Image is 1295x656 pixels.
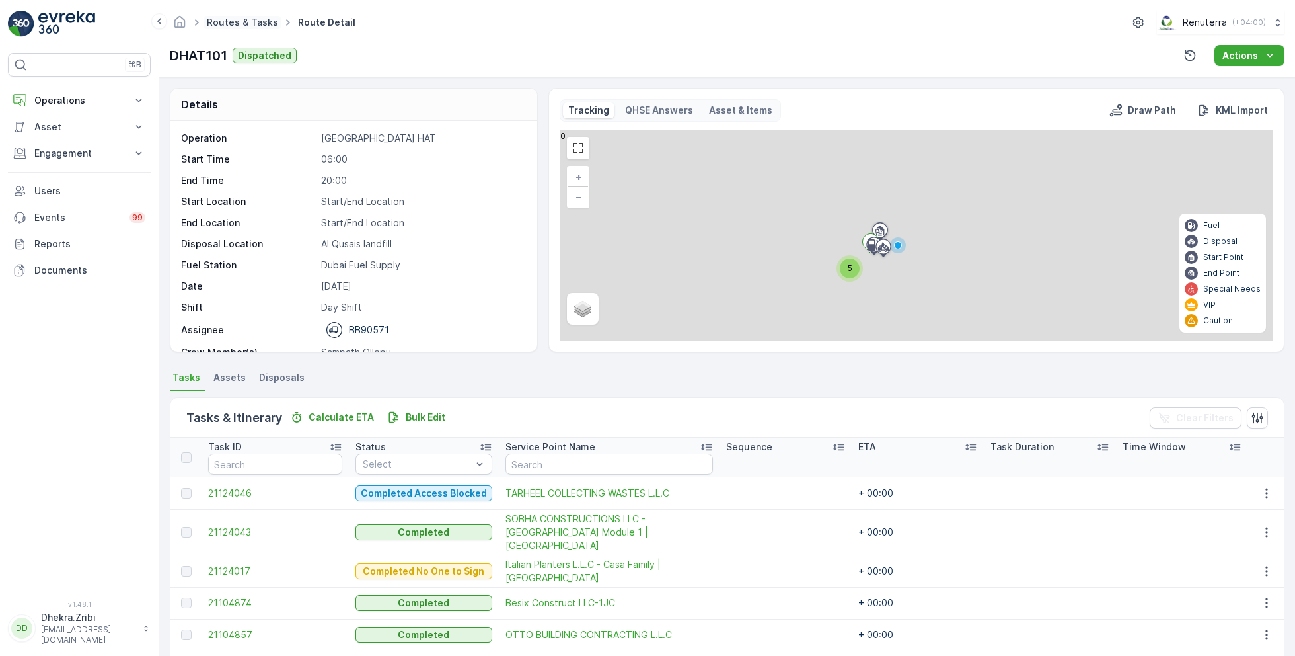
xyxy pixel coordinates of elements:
[355,627,492,643] button: Completed
[181,346,316,359] p: Crew Member(s)
[568,167,588,187] a: Zoom In
[505,487,713,500] a: TARHEEL COLLECTING WASTES L.L.C
[505,558,713,585] a: Italian Planters L.L.C - Casa Family | Motor City
[186,409,282,427] p: Tasks & Itinerary
[1104,102,1181,118] button: Draw Path
[709,104,772,117] p: Asset & Items
[852,509,984,555] td: + 00:00
[208,454,342,475] input: Search
[355,524,492,540] button: Completed
[172,371,200,384] span: Tasks
[575,171,581,183] span: +
[1203,300,1216,310] p: VIP
[398,596,449,610] p: Completed
[1203,220,1220,231] p: Fuel
[208,628,342,641] a: 21104857
[208,596,342,610] a: 21104874
[858,440,876,454] p: ETA
[321,237,523,251] p: Al Qusais landfill
[34,211,122,224] p: Events
[34,147,124,160] p: Engagement
[181,132,316,145] p: Operation
[11,618,32,639] div: DD
[1192,102,1273,118] button: KML Import
[233,48,297,63] button: Dispatched
[625,104,693,117] p: QHSE Answers
[398,526,449,539] p: Completed
[321,216,523,229] p: Start/End Location
[181,259,316,272] p: Fuel Station
[8,611,151,645] button: DDDhekra.Zribi[EMAIL_ADDRESS][DOMAIN_NAME]
[1216,104,1268,117] p: KML Import
[8,87,151,114] button: Operations
[132,212,143,223] p: 99
[208,526,342,539] a: 21124043
[852,555,984,587] td: + 00:00
[8,114,151,140] button: Asset
[505,512,713,552] span: SOBHA CONSTRUCTIONS LLC - [GEOGRAPHIC_DATA] Module 1 | [GEOGRAPHIC_DATA]
[321,153,523,166] p: 06:00
[207,17,278,28] a: Routes & Tasks
[852,587,984,619] td: + 00:00
[181,174,316,187] p: End Time
[208,487,342,500] a: 21124046
[128,60,141,70] p: ⌘B
[505,512,713,552] a: SOBHA CONSTRUCTIONS LLC - RIVERSIDE CRESCENT Module 1 | Ras Al Khor
[181,216,316,229] p: End Location
[505,628,713,641] span: OTTO BUILDING CONTRACTING L.L.C
[575,191,582,202] span: −
[1176,411,1234,425] p: Clear Filters
[181,237,316,251] p: Disposal Location
[285,409,379,425] button: Calculate ETA
[181,488,192,499] div: Toggle Row Selected
[34,264,145,277] p: Documents
[321,195,523,208] p: Start/End Location
[41,611,136,624] p: Dhekra.Zribi
[505,558,713,585] span: Italian Planters L.L.C - Casa Family | [GEOGRAPHIC_DATA]
[505,596,713,610] a: Besix Construct LLC-1JC
[1203,268,1239,278] p: End Point
[1203,284,1261,294] p: Special Needs
[1222,49,1258,62] p: Actions
[295,16,358,29] span: Route Detail
[1203,252,1243,263] p: Start Point
[34,184,145,198] p: Users
[505,440,595,454] p: Service Point Name
[321,174,523,187] p: 20:00
[172,20,187,31] a: Homepage
[382,409,451,425] button: Bulk Edit
[321,132,523,145] p: [GEOGRAPHIC_DATA] HAT
[8,600,151,608] span: v 1.48.1
[406,411,445,424] p: Bulk Edit
[8,140,151,167] button: Engagement
[181,323,224,337] p: Assignee
[355,563,492,579] button: Completed No One to Sign
[1150,407,1241,429] button: Clear Filters
[8,231,151,257] a: Reports
[361,487,487,500] p: Completed Access Blocked
[355,485,492,501] button: Completed Access Blocked
[213,371,246,384] span: Assets
[181,598,192,608] div: Toggle Row Selected
[321,301,523,314] p: Day Shift
[1157,11,1284,34] button: Renuterra(+04:00)
[181,630,192,640] div: Toggle Row Selected
[355,595,492,611] button: Completed
[568,138,588,158] a: View Fullscreen
[34,94,124,107] p: Operations
[208,565,342,578] a: 21124017
[238,49,291,62] p: Dispatched
[363,458,472,471] p: Select
[355,440,386,454] p: Status
[1128,104,1176,117] p: Draw Path
[852,477,984,509] td: + 00:00
[398,628,449,641] p: Completed
[568,294,597,323] a: Layers
[181,527,192,538] div: Toggle Row Selected
[181,153,316,166] p: Start Time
